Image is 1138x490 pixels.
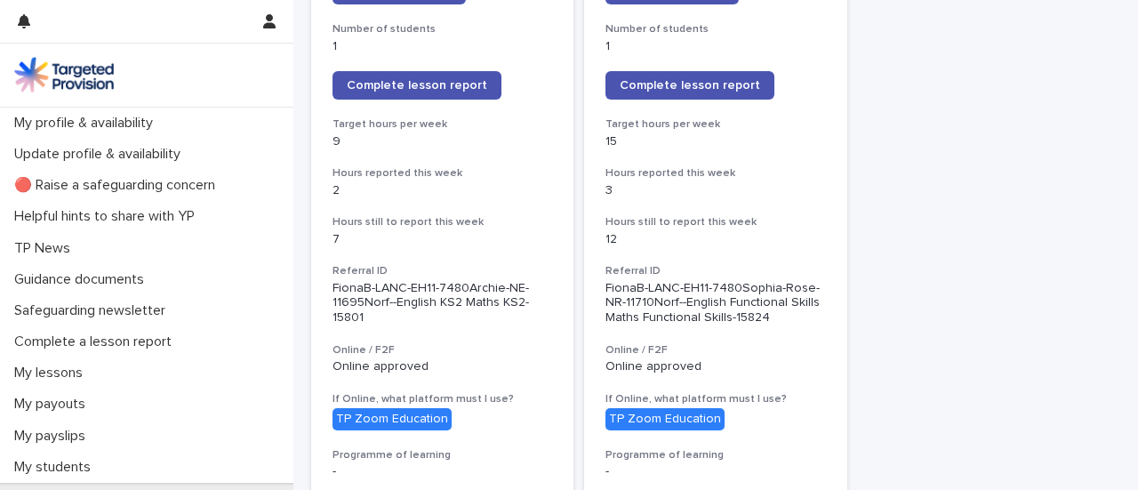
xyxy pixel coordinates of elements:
[605,117,825,132] h3: Target hours per week
[7,333,186,350] p: Complete a lesson report
[7,365,97,382] p: My lessons
[605,215,825,229] h3: Hours still to report this week
[605,232,825,247] p: 12
[333,392,552,406] h3: If Online, what platform must I use?
[605,134,825,149] p: 15
[7,459,105,476] p: My students
[333,343,552,357] h3: Online / F2F
[605,448,825,462] h3: Programme of learning
[333,117,552,132] h3: Target hours per week
[605,39,825,54] p: 1
[605,183,825,198] p: 3
[7,115,167,132] p: My profile & availability
[605,166,825,181] h3: Hours reported this week
[605,392,825,406] h3: If Online, what platform must I use?
[333,183,552,198] p: 2
[620,79,760,92] span: Complete lesson report
[7,208,209,225] p: Helpful hints to share with YP
[7,177,229,194] p: 🔴 Raise a safeguarding concern
[333,281,552,325] p: FionaB-LANC-EH11-7480Archie-NE-11695Norf--English KS2 Maths KS2-15801
[333,134,552,149] p: 9
[333,264,552,278] h3: Referral ID
[333,408,452,430] div: TP Zoom Education
[7,302,180,319] p: Safeguarding newsletter
[333,22,552,36] h3: Number of students
[7,396,100,413] p: My payouts
[605,343,825,357] h3: Online / F2F
[605,264,825,278] h3: Referral ID
[605,71,774,100] a: Complete lesson report
[7,146,195,163] p: Update profile & availability
[605,22,825,36] h3: Number of students
[605,281,825,325] p: FionaB-LANC-EH11-7480Sophia-Rose-NR-11710Norf--English Functional Skills Maths Functional Skills-...
[333,71,501,100] a: Complete lesson report
[333,39,552,54] p: 1
[333,215,552,229] h3: Hours still to report this week
[7,271,158,288] p: Guidance documents
[333,448,552,462] h3: Programme of learning
[333,359,552,374] p: Online approved
[333,232,552,247] p: 7
[14,57,114,92] img: M5nRWzHhSzIhMunXDL62
[605,408,725,430] div: TP Zoom Education
[605,464,825,479] p: -
[333,464,552,479] p: -
[7,428,100,445] p: My payslips
[605,359,825,374] p: Online approved
[7,240,84,257] p: TP News
[333,166,552,181] h3: Hours reported this week
[347,79,487,92] span: Complete lesson report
